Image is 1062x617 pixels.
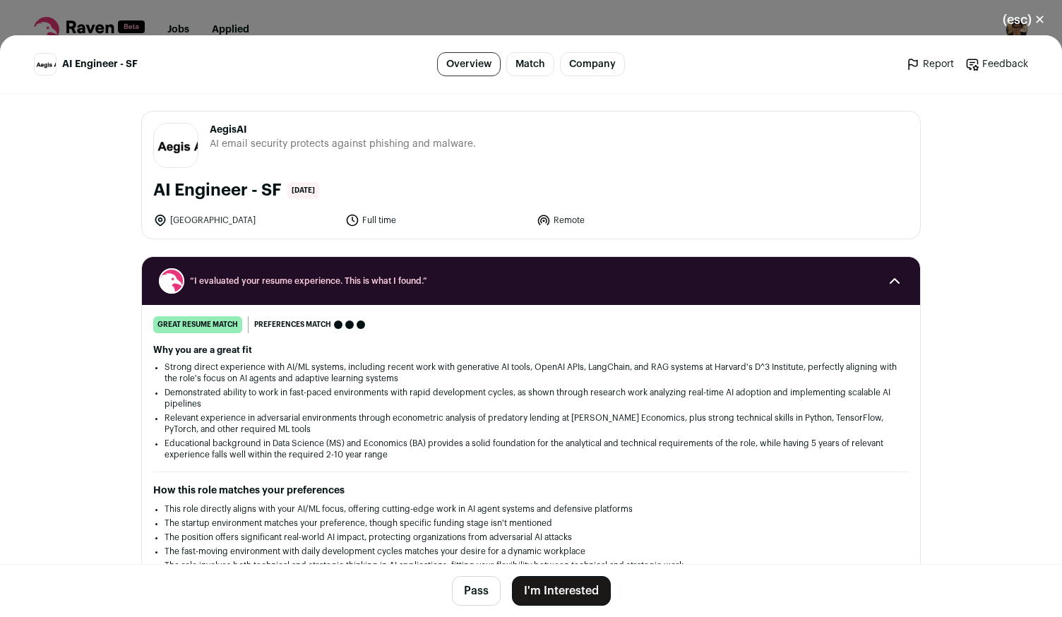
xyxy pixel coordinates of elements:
[153,345,909,356] h2: Why you are a great fit
[345,213,529,227] li: Full time
[287,182,319,199] span: [DATE]
[165,387,897,409] li: Demonstrated ability to work in fast-paced environments with rapid development cycles, as shown t...
[153,316,242,333] div: great resume match
[165,560,897,571] li: The role involves both technical and strategic thinking in AI applications, fitting your flexibil...
[165,532,897,543] li: The position offers significant real-world AI impact, protecting organizations from adversarial A...
[437,52,501,76] a: Overview
[165,546,897,557] li: The fast-moving environment with daily development cycles matches your desire for a dynamic workp...
[165,361,897,384] li: Strong direct experience with AI/ML systems, including recent work with generative AI tools, Open...
[35,54,56,75] img: 10562088-b04658a9ed1cfcdf0528e30754a569e7-medium_jpg.jpg
[512,576,611,606] button: I'm Interested
[153,179,282,202] h1: AI Engineer - SF
[165,517,897,529] li: The startup environment matches your preference, though specific funding stage isn't mentioned
[965,57,1028,71] a: Feedback
[986,4,1062,35] button: Close modal
[154,124,198,167] img: 10562088-b04658a9ed1cfcdf0528e30754a569e7-medium_jpg.jpg
[153,213,337,227] li: [GEOGRAPHIC_DATA]
[254,318,331,332] span: Preferences match
[560,52,625,76] a: Company
[452,576,501,606] button: Pass
[210,123,476,137] span: AegisAI
[506,52,554,76] a: Match
[537,213,720,227] li: Remote
[165,503,897,515] li: This role directly aligns with your AI/ML focus, offering cutting-edge work in AI agent systems a...
[165,412,897,435] li: Relevant experience in adversarial environments through econometric analysis of predatory lending...
[906,57,954,71] a: Report
[62,57,138,71] span: AI Engineer - SF
[210,137,476,151] span: AI email security protects against phishing and malware.
[165,438,897,460] li: Educational background in Data Science (MS) and Economics (BA) provides a solid foundation for th...
[190,275,872,287] span: “I evaluated your resume experience. This is what I found.”
[153,484,909,498] h2: How this role matches your preferences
